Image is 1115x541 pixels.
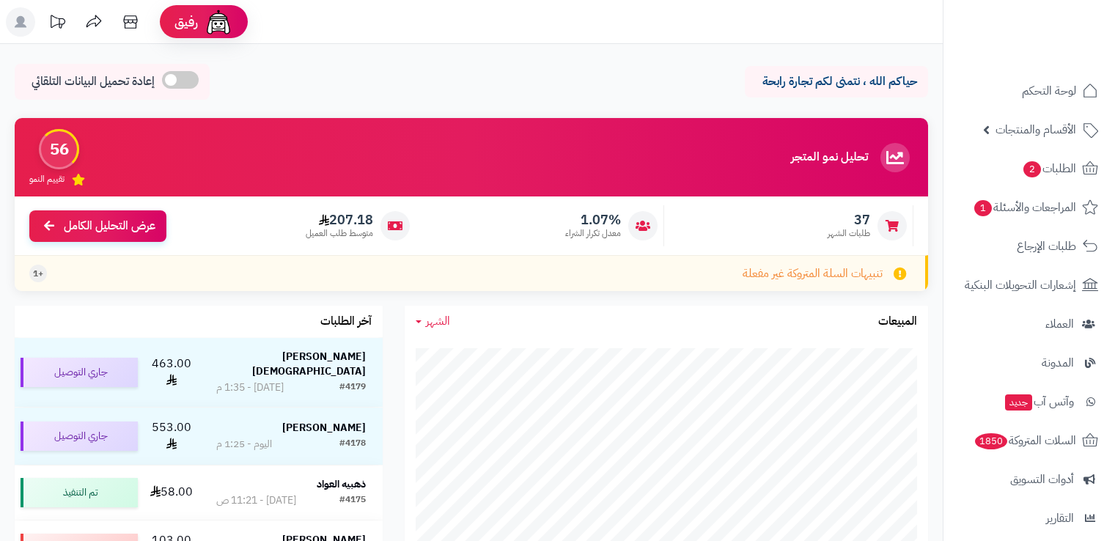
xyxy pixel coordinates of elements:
[1010,469,1074,490] span: أدوات التسويق
[756,73,917,90] p: حياكم الله ، نتمنى لكم تجارة رابحة
[952,229,1106,264] a: طلبات الإرجاع
[144,338,199,407] td: 463.00
[952,345,1106,380] a: المدونة
[21,478,138,507] div: تم التنفيذ
[32,73,155,90] span: إعادة تحميل البيانات التلقائي
[952,423,1106,458] a: السلات المتروكة1850
[952,306,1106,342] a: العملاء
[975,433,1007,449] span: 1850
[144,465,199,520] td: 58.00
[216,493,296,508] div: [DATE] - 11:21 ص
[1004,391,1074,412] span: وآتس آب
[320,315,372,328] h3: آخر الطلبات
[204,7,233,37] img: ai-face.png
[1022,81,1076,101] span: لوحة التحكم
[216,380,284,395] div: [DATE] - 1:35 م
[21,358,138,387] div: جاري التوصيل
[1005,394,1032,411] span: جديد
[306,227,373,240] span: متوسط طلب العميل
[282,420,366,435] strong: [PERSON_NAME]
[21,422,138,451] div: جاري التوصيل
[339,437,366,452] div: #4178
[39,7,76,40] a: تحديثات المنصة
[339,493,366,508] div: #4175
[1045,314,1074,334] span: العملاء
[974,430,1076,451] span: السلات المتروكة
[317,476,366,492] strong: ذهبيه العواد
[216,437,272,452] div: اليوم - 1:25 م
[1042,353,1074,373] span: المدونة
[565,212,621,228] span: 1.07%
[565,227,621,240] span: معدل تكرار الشراء
[952,268,1106,303] a: إشعارات التحويلات البنكية
[1015,41,1101,72] img: logo-2.png
[174,13,198,31] span: رفيق
[791,151,868,164] h3: تحليل نمو المتجر
[952,501,1106,536] a: التقارير
[878,315,917,328] h3: المبيعات
[306,212,373,228] span: 207.18
[974,200,992,216] span: 1
[952,151,1106,186] a: الطلبات2
[743,265,883,282] span: تنبيهات السلة المتروكة غير مفعلة
[29,173,65,185] span: تقييم النمو
[416,313,450,330] a: الشهر
[29,210,166,242] a: عرض التحليل الكامل
[1022,158,1076,179] span: الطلبات
[144,408,199,465] td: 553.00
[952,190,1106,225] a: المراجعات والأسئلة1
[996,119,1076,140] span: الأقسام والمنتجات
[1046,508,1074,529] span: التقارير
[33,268,43,280] span: +1
[339,380,366,395] div: #4179
[828,212,870,228] span: 37
[952,462,1106,497] a: أدوات التسويق
[1017,236,1076,257] span: طلبات الإرجاع
[64,218,155,235] span: عرض التحليل الكامل
[952,384,1106,419] a: وآتس آبجديد
[952,73,1106,108] a: لوحة التحكم
[828,227,870,240] span: طلبات الشهر
[1023,161,1041,177] span: 2
[426,312,450,330] span: الشهر
[965,275,1076,295] span: إشعارات التحويلات البنكية
[973,197,1076,218] span: المراجعات والأسئلة
[252,349,366,379] strong: [PERSON_NAME][DEMOGRAPHIC_DATA]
